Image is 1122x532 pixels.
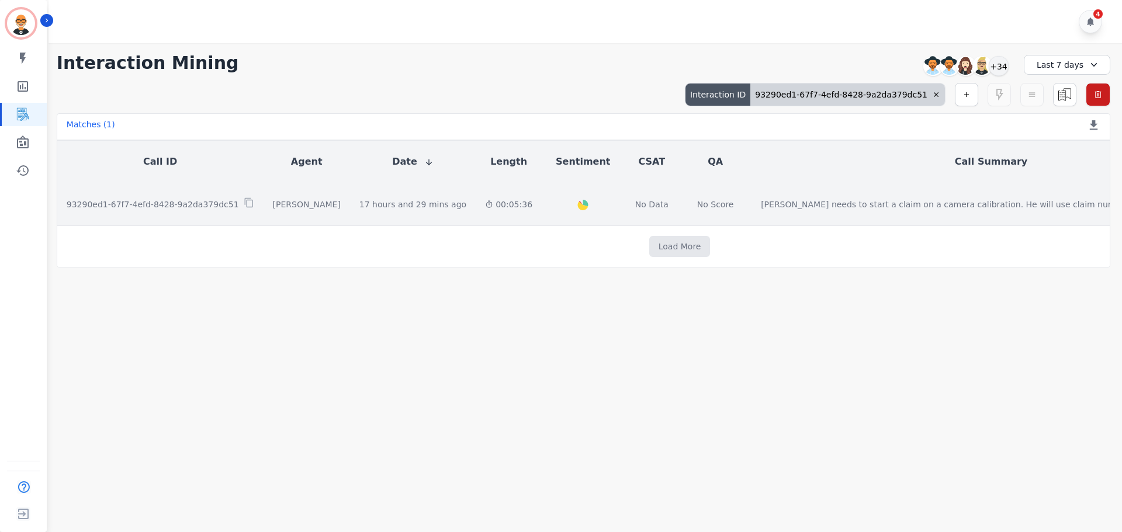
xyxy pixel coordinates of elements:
[7,9,35,37] img: Bordered avatar
[291,155,323,169] button: Agent
[143,155,177,169] button: Call ID
[273,199,341,210] div: [PERSON_NAME]
[392,155,434,169] button: Date
[685,84,750,106] div: Interaction ID
[359,199,466,210] div: 17 hours and 29 mins ago
[639,155,666,169] button: CSAT
[57,53,239,74] h1: Interaction Mining
[1024,55,1110,75] div: Last 7 days
[556,155,610,169] button: Sentiment
[67,199,239,210] p: 93290ed1-67f7-4efd-8428-9a2da379dc51
[634,199,670,210] div: No Data
[485,199,532,210] div: 00:05:36
[708,155,723,169] button: QA
[989,56,1009,76] div: +34
[1093,9,1103,19] div: 4
[750,84,945,106] div: 93290ed1-67f7-4efd-8428-9a2da379dc51
[490,155,527,169] button: Length
[955,155,1027,169] button: Call Summary
[697,199,734,210] div: No Score
[67,119,115,135] div: Matches ( 1 )
[649,236,711,257] button: Load More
